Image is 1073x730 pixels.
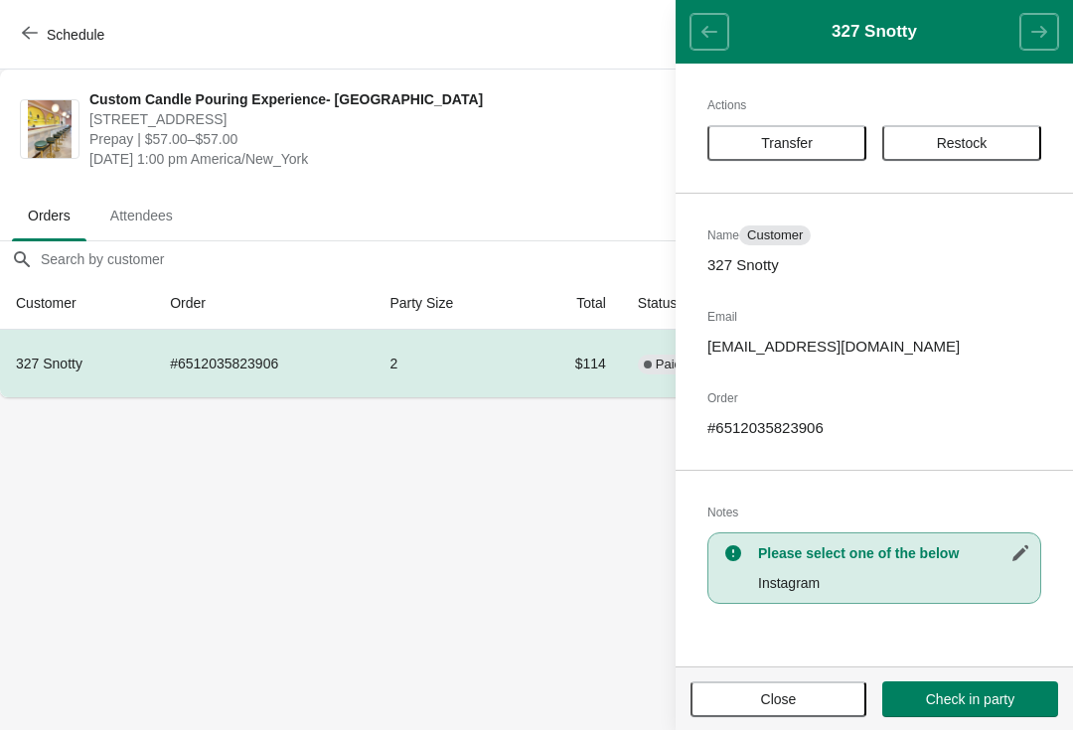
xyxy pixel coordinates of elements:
span: Check in party [926,691,1014,707]
span: Orders [12,198,86,233]
span: [STREET_ADDRESS] [89,109,690,129]
span: Restock [937,135,988,151]
button: Transfer [707,125,866,161]
span: Prepay | $57.00–$57.00 [89,129,690,149]
input: Search by customer [40,241,1073,277]
img: Custom Candle Pouring Experience- Delray Beach [28,100,72,158]
span: Custom Candle Pouring Experience- [GEOGRAPHIC_DATA] [89,89,690,109]
button: Check in party [882,681,1058,717]
h2: Order [707,388,1041,408]
span: Attendees [94,198,189,233]
span: Customer [747,227,803,243]
th: Order [154,277,374,330]
span: Schedule [47,27,104,43]
p: [EMAIL_ADDRESS][DOMAIN_NAME] [707,337,1041,357]
span: Paid [656,357,682,372]
h2: Actions [707,95,1041,115]
h3: Please select one of the below [758,543,1030,563]
th: Total [524,277,622,330]
th: Party Size [374,277,523,330]
th: Status [622,277,753,330]
span: [DATE] 1:00 pm America/New_York [89,149,690,169]
button: Restock [882,125,1041,161]
h2: Name [707,225,1041,245]
h2: Email [707,307,1041,327]
p: 327 Snotty [707,255,1041,275]
h1: 327 Snotty [728,22,1020,42]
button: Close [690,681,866,717]
p: # 6512035823906 [707,418,1041,438]
span: Transfer [761,135,813,151]
button: Schedule [10,17,120,53]
h2: Notes [707,503,1041,522]
td: # 6512035823906 [154,330,374,397]
span: 327 Snotty [16,356,82,371]
td: $114 [524,330,622,397]
p: Instagram [758,573,1030,593]
span: Close [761,691,797,707]
td: 2 [374,330,523,397]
